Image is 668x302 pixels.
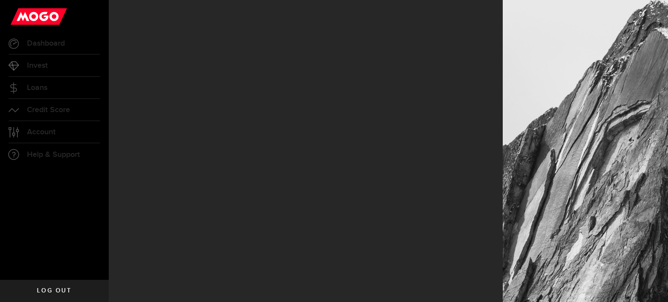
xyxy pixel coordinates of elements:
[27,40,65,47] span: Dashboard
[27,151,80,159] span: Help & Support
[37,288,71,294] span: Log out
[27,62,48,70] span: Invest
[27,128,56,136] span: Account
[27,106,70,114] span: Credit Score
[27,84,47,92] span: Loans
